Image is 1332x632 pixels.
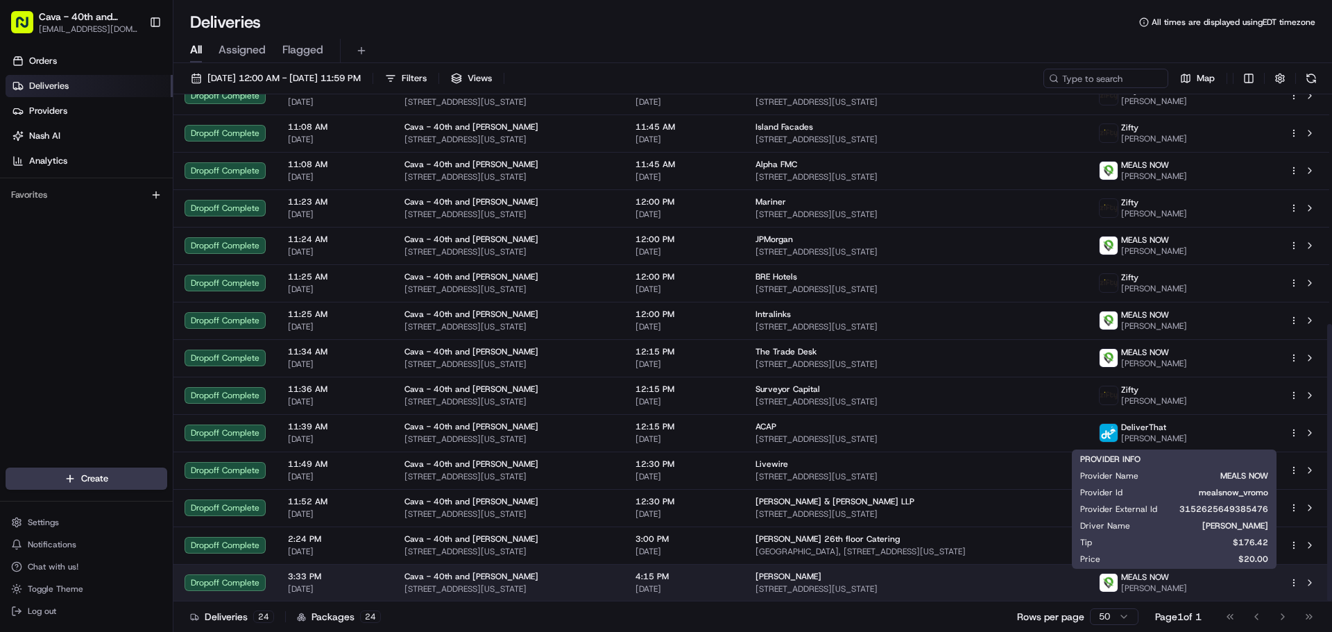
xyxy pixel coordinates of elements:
button: Settings [6,513,167,532]
span: [STREET_ADDRESS][US_STATE] [404,171,613,182]
span: Cava - 40th and [PERSON_NAME] [404,196,538,207]
div: 24 [360,610,381,623]
div: Start new chat [62,133,228,146]
span: 11:36 AM [288,384,382,395]
span: Views [468,72,492,85]
span: [DATE] [635,284,733,295]
span: Pylon [138,344,168,355]
span: [DATE] [288,546,382,557]
img: zifty-logo-trans-sq.png [1100,87,1118,105]
span: PROVIDER INFO [1080,454,1141,465]
button: [EMAIL_ADDRESS][DOMAIN_NAME] [39,24,138,35]
span: [DATE] [635,583,733,595]
span: Alpha FMC [755,159,797,170]
span: 12:00 PM [635,309,733,320]
span: Providers [29,105,67,117]
button: Chat with us! [6,557,167,577]
img: 1738778727109-b901c2ba-d612-49f7-a14d-d897ce62d23f [29,133,54,157]
span: [STREET_ADDRESS][US_STATE] [404,434,613,445]
span: DeliverThat [1121,422,1166,433]
button: Refresh [1301,69,1321,88]
span: 11:45 AM [635,159,733,170]
span: [STREET_ADDRESS][US_STATE] [755,396,1077,407]
span: Cava - 40th and [PERSON_NAME] [404,533,538,545]
span: [DATE] [288,434,382,445]
span: [GEOGRAPHIC_DATA], [STREET_ADDRESS][US_STATE] [755,546,1077,557]
span: Island Facades [755,121,813,133]
span: 2:24 PM [288,533,382,545]
button: Cava - 40th and [PERSON_NAME][EMAIL_ADDRESS][DOMAIN_NAME] [6,6,144,39]
div: 📗 [14,311,25,323]
span: [STREET_ADDRESS][US_STATE] [755,171,1077,182]
span: MEALS NOW [1161,470,1268,481]
span: [DATE] [288,321,382,332]
span: Cava - 40th and [PERSON_NAME] [404,234,538,245]
span: BRE Hotels [755,271,797,282]
span: [PERSON_NAME] [1152,520,1268,531]
span: All [190,42,202,58]
span: [PERSON_NAME] [1121,246,1187,257]
span: ACAP [755,421,776,432]
a: Deliveries [6,75,173,97]
span: [DATE] [288,583,382,595]
span: Zifty [1121,384,1138,395]
a: Analytics [6,150,173,172]
button: Start new chat [236,137,253,153]
span: Livewire [755,459,788,470]
span: All times are displayed using EDT timezone [1152,17,1315,28]
span: Mariner [755,196,786,207]
span: MEALS NOW [1121,234,1169,246]
span: Driver Name [1080,520,1130,531]
span: [DATE] [288,209,382,220]
span: [DATE] [635,246,733,257]
span: [DATE] [635,171,733,182]
img: zifty-logo-trans-sq.png [1100,124,1118,142]
span: Flagged [282,42,323,58]
button: Filters [379,69,433,88]
span: Zifty [1121,122,1138,133]
span: [STREET_ADDRESS][US_STATE] [755,134,1077,145]
span: [STREET_ADDRESS][US_STATE] [755,209,1077,220]
span: 40th Madison [43,253,99,264]
span: Cava - 40th and [PERSON_NAME] [404,271,538,282]
span: 3:00 PM [635,533,733,545]
span: Knowledge Base [28,310,106,324]
span: [PERSON_NAME] [1121,283,1187,294]
span: [STREET_ADDRESS][US_STATE] [755,96,1077,108]
span: 3:33 PM [288,571,382,582]
a: Orders [6,50,173,72]
span: Zifty [1121,197,1138,208]
span: [STREET_ADDRESS][US_STATE] [404,96,613,108]
span: [PERSON_NAME] [1121,171,1187,182]
span: Cava - 40th and [PERSON_NAME] [404,459,538,470]
span: JPMorgan [755,234,793,245]
span: [STREET_ADDRESS][US_STATE] [755,434,1077,445]
span: MEALS NOW [1121,309,1169,321]
span: Surveyor Capital [755,384,820,395]
span: 11:23 AM [288,196,382,207]
span: [DATE] [288,359,382,370]
span: 11:25 AM [288,271,382,282]
span: [PERSON_NAME] & [PERSON_NAME] LLP [755,496,914,507]
span: [PERSON_NAME] [1121,395,1187,407]
span: [DATE] [635,321,733,332]
span: Filters [402,72,427,85]
span: 11:25 AM [288,309,382,320]
span: [DATE] [635,471,733,482]
span: [STREET_ADDRESS][US_STATE] [404,209,613,220]
a: Providers [6,100,173,122]
button: See all [215,178,253,194]
img: melas_now_logo.png [1100,311,1118,330]
span: [DATE] [635,546,733,557]
span: Tip [1080,537,1092,548]
span: 12:30 PM [635,496,733,507]
span: [STREET_ADDRESS][US_STATE] [404,546,613,557]
span: 3152625649385476 [1179,504,1268,515]
span: 11:24 AM [288,234,382,245]
span: [DATE] 12:00 AM - [DATE] 11:59 PM [207,72,361,85]
span: Provider Id [1080,487,1122,498]
span: Provider External Id [1080,504,1157,515]
span: Cava - 40th and [PERSON_NAME] [404,159,538,170]
a: Powered byPylon [98,343,168,355]
span: [DATE] [123,215,151,226]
